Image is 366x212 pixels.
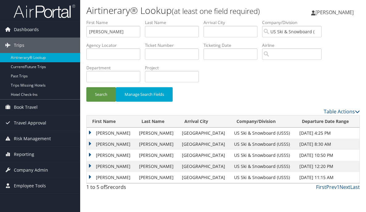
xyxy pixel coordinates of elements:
[337,184,339,190] a: 1
[86,87,116,102] button: Search
[145,19,204,26] label: Last Name
[86,65,145,71] label: Department
[86,4,269,17] h1: Airtinerary® Lookup
[87,116,136,128] th: First Name: activate to sort column ascending
[86,19,145,26] label: First Name
[87,128,136,139] td: [PERSON_NAME]
[14,115,46,131] span: Travel Approval
[14,22,39,37] span: Dashboards
[262,19,326,26] label: Company/Division
[87,139,136,150] td: [PERSON_NAME]
[311,3,360,22] a: [PERSON_NAME]
[136,139,179,150] td: [PERSON_NAME]
[350,184,360,190] a: Last
[316,184,326,190] a: First
[86,42,145,48] label: Agency Locator
[14,100,38,115] span: Book Travel
[179,172,231,183] td: [GEOGRAPHIC_DATA]
[14,131,51,146] span: Risk Management
[315,9,354,16] span: [PERSON_NAME]
[145,65,204,71] label: Project
[116,87,173,102] button: Manage Search Fields
[179,116,231,128] th: Arrival City: activate to sort column ascending
[136,172,179,183] td: [PERSON_NAME]
[179,161,231,172] td: [GEOGRAPHIC_DATA]
[145,42,204,48] label: Ticket Number
[231,128,296,139] td: US Ski & Snowboard (USSS)
[296,172,360,183] td: [DATE] 11:15 AM
[136,128,179,139] td: [PERSON_NAME]
[86,183,148,194] div: 1 to 5 of records
[87,150,136,161] td: [PERSON_NAME]
[172,6,260,16] small: (at least one field required)
[231,139,296,150] td: US Ski & Snowboard (USSS)
[87,172,136,183] td: [PERSON_NAME]
[179,128,231,139] td: [GEOGRAPHIC_DATA]
[296,139,360,150] td: [DATE] 8:30 AM
[179,139,231,150] td: [GEOGRAPHIC_DATA]
[296,161,360,172] td: [DATE] 12:20 PM
[136,161,179,172] td: [PERSON_NAME]
[326,184,337,190] a: Prev
[339,184,350,190] a: Next
[14,178,46,194] span: Employee Tools
[14,147,34,162] span: Reporting
[14,4,75,18] img: airportal-logo.png
[296,150,360,161] td: [DATE] 10:50 PM
[296,116,360,128] th: Departure Date Range: activate to sort column ascending
[262,42,326,48] label: Airline
[231,172,296,183] td: US Ski & Snowboard (USSS)
[105,184,108,190] span: 5
[136,150,179,161] td: [PERSON_NAME]
[179,150,231,161] td: [GEOGRAPHIC_DATA]
[231,150,296,161] td: US Ski & Snowboard (USSS)
[204,42,262,48] label: Ticketing Date
[136,116,179,128] th: Last Name: activate to sort column ascending
[14,38,24,53] span: Trips
[87,161,136,172] td: [PERSON_NAME]
[231,161,296,172] td: US Ski & Snowboard (USSS)
[231,116,296,128] th: Company/Division
[324,108,360,115] a: Table Actions
[14,162,48,178] span: Company Admin
[204,19,262,26] label: Arrival City
[296,128,360,139] td: [DATE] 4:25 PM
